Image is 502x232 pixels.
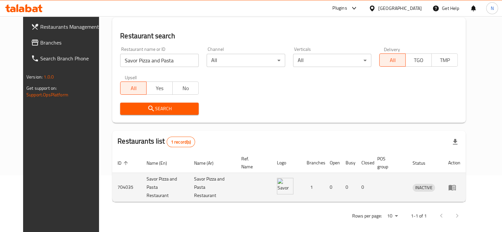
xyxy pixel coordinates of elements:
[175,83,196,93] span: No
[146,82,173,95] button: Yes
[277,178,293,194] img: Savor Pizza and Pasta Restaurant
[413,184,435,192] div: INACTIVE
[26,73,43,81] span: Version:
[301,153,324,173] th: Branches
[405,53,432,67] button: TGO
[385,211,400,221] div: Rows per page:
[431,53,458,67] button: TMP
[117,159,130,167] span: ID
[26,19,107,35] a: Restaurants Management
[112,153,466,202] table: enhanced table
[408,55,429,65] span: TGO
[194,159,222,167] span: Name (Ar)
[332,4,347,12] div: Plugins
[207,54,285,67] div: All
[301,173,324,202] td: 1
[120,103,199,115] button: Search
[411,212,427,220] p: 1-1 of 1
[340,153,356,173] th: Busy
[447,134,463,150] div: Export file
[382,55,403,65] span: All
[120,54,199,67] input: Search for restaurant name or ID..
[141,173,188,202] td: Savor Pizza and Pasta Restaurant
[26,84,57,92] span: Get support on:
[26,35,107,50] a: Branches
[147,159,176,167] span: Name (En)
[112,173,141,202] td: 704035
[356,173,372,202] td: 0
[123,83,144,93] span: All
[448,183,460,191] div: Menu
[413,159,434,167] span: Status
[443,153,466,173] th: Action
[189,173,236,202] td: Savor Pizza and Pasta Restaurant
[44,73,54,81] span: 1.0.0
[40,39,102,47] span: Branches
[172,82,199,95] button: No
[120,31,458,41] h2: Restaurant search
[379,53,406,67] button: All
[356,153,372,173] th: Closed
[26,50,107,66] a: Search Branch Phone
[40,23,102,31] span: Restaurants Management
[120,82,147,95] button: All
[378,5,422,12] div: [GEOGRAPHIC_DATA]
[340,173,356,202] td: 0
[125,105,193,113] span: Search
[324,153,340,173] th: Open
[293,54,372,67] div: All
[149,83,170,93] span: Yes
[324,173,340,202] td: 0
[434,55,455,65] span: TMP
[125,75,137,80] label: Upsell
[413,184,435,191] span: INACTIVE
[384,47,400,51] label: Delivery
[377,155,399,171] span: POS group
[167,137,195,147] div: Total records count
[40,54,102,62] span: Search Branch Phone
[352,212,382,220] p: Rows per page:
[490,5,493,12] span: N
[117,136,195,147] h2: Restaurants list
[241,155,264,171] span: Ref. Name
[272,153,301,173] th: Logo
[167,139,195,145] span: 1 record(s)
[26,90,68,99] a: Support.OpsPlatform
